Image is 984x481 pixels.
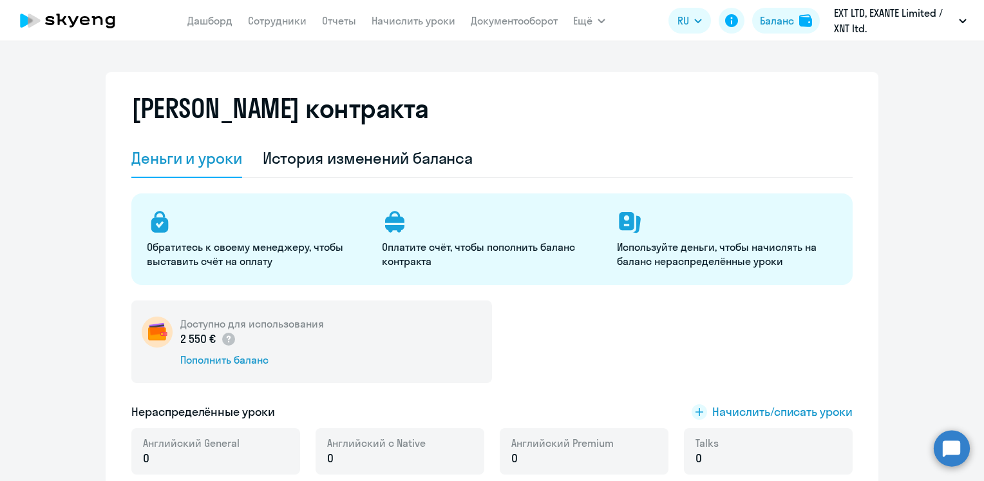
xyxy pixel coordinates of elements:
h5: Доступно для использования [180,317,324,331]
button: Ещё [573,8,605,34]
span: Английский Premium [511,436,614,450]
a: Документооборот [471,14,558,27]
img: wallet-circle.png [142,317,173,348]
span: Английский General [143,436,240,450]
p: Оплатите счёт, чтобы пополнить баланс контракта [382,240,601,268]
span: RU [677,13,689,28]
span: 0 [327,450,334,467]
div: Баланс [760,13,794,28]
p: EXT LTD, ‎EXANTE Limited / XNT ltd. [834,5,954,36]
a: Начислить уроки [372,14,455,27]
div: История изменений баланса [263,148,473,168]
button: EXT LTD, ‎EXANTE Limited / XNT ltd. [828,5,973,36]
a: Дашборд [187,14,232,27]
button: Балансbalance [752,8,820,34]
h5: Нераспределённые уроки [131,404,275,420]
img: balance [799,14,812,27]
span: 0 [511,450,518,467]
span: Talks [695,436,719,450]
a: Сотрудники [248,14,307,27]
button: RU [668,8,711,34]
span: 0 [143,450,149,467]
h2: [PERSON_NAME] контракта [131,93,429,124]
div: Деньги и уроки [131,148,242,168]
span: Английский с Native [327,436,426,450]
p: Обратитесь к своему менеджеру, чтобы выставить счёт на оплату [147,240,366,268]
span: Начислить/списать уроки [712,404,853,420]
p: 2 550 € [180,331,236,348]
a: Отчеты [322,14,356,27]
div: Пополнить баланс [180,353,324,367]
span: Ещё [573,13,592,28]
p: Используйте деньги, чтобы начислять на баланс нераспределённые уроки [617,240,837,268]
span: 0 [695,450,702,467]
